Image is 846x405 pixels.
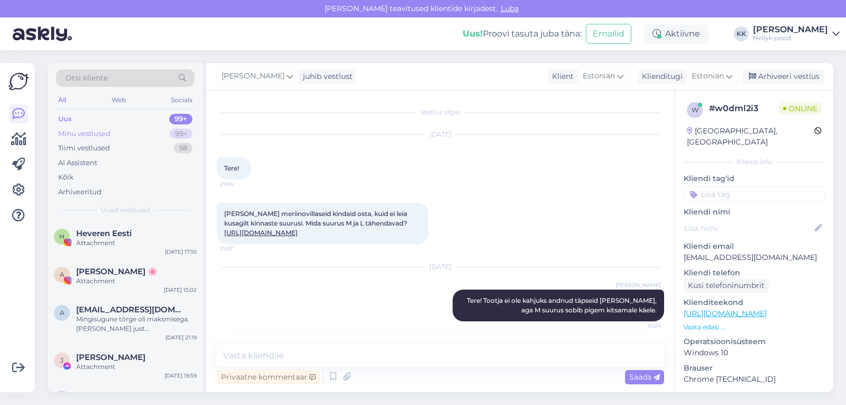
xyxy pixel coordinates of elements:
div: Uus [58,114,72,124]
div: Socials [169,93,195,107]
div: Tiimi vestlused [58,143,110,154]
p: Kliendi telefon [684,267,825,278]
div: Klienditugi [638,71,683,82]
span: Heveren Eesti [76,229,132,238]
div: [DATE] 15:02 [164,286,197,294]
p: Kliendi email [684,241,825,252]
div: All [56,93,68,107]
p: Windows 10 [684,347,825,358]
span: A [60,271,65,278]
span: Online [779,103,822,114]
div: [DATE] [217,130,664,139]
div: [PERSON_NAME] [753,25,828,34]
div: [DATE] 21:19 [165,334,197,341]
div: 99+ [170,129,192,139]
span: H [59,232,65,240]
div: [DATE] 17:10 [165,248,197,256]
span: Jane Sõna [76,353,145,362]
span: J [60,356,63,364]
span: Luba [498,4,522,13]
div: Attachment [76,362,197,372]
span: 21:06 [220,180,260,188]
span: Estonian [692,70,724,82]
div: Hellyk pood [753,34,828,42]
div: 99+ [169,114,192,124]
span: annamariataidla@gmail.com [76,305,186,314]
input: Lisa tag [684,186,825,202]
img: Askly Logo [8,71,29,92]
p: Klienditeekond [684,297,825,308]
div: Kliendi info [684,157,825,167]
span: [PERSON_NAME] meriinovillaseid kindaid osta, kuid ei leia kusagilt kinnaste suurusi. Mida suurus ... [224,210,409,237]
span: w [692,106,698,114]
div: Arhiveeritud [58,187,102,197]
div: Kõik [58,172,73,183]
div: Arhiveeri vestlus [742,69,824,84]
span: Saada [629,372,660,382]
p: Vaata edasi ... [684,322,825,332]
div: [DATE] [217,262,664,272]
p: Chrome [TECHNICAL_ID] [684,374,825,385]
div: [GEOGRAPHIC_DATA], [GEOGRAPHIC_DATA] [687,125,814,148]
span: Estonian [583,70,615,82]
div: Minu vestlused [58,129,111,139]
span: [PERSON_NAME] [615,281,661,289]
p: Brauser [684,363,825,374]
div: Attachment [76,276,197,286]
input: Lisa nimi [684,222,813,234]
div: Küsi telefoninumbrit [684,278,769,293]
div: Attachment [76,238,197,248]
div: Mingisugune tõrge oli maksmisega. [PERSON_NAME] just [PERSON_NAME] teavitus, et makse läks kenast... [76,314,197,334]
div: Klient [548,71,574,82]
div: Privaatne kommentaar [217,370,320,384]
span: Tere! Tootja ei ole kahjuks andnud täpseid [PERSON_NAME], aga M suurus sobib pigem kitsamale käele. [467,296,658,314]
a: [URL][DOMAIN_NAME] [224,229,298,237]
div: # w0dml2i3 [709,102,779,115]
span: 10:25 [621,322,661,330]
div: KK [734,26,749,41]
div: AI Assistent [58,158,97,168]
div: Vestlus algas [217,107,664,117]
p: [EMAIL_ADDRESS][DOMAIN_NAME] [684,252,825,263]
div: [DATE] 19:59 [164,372,197,380]
span: [PERSON_NAME] [222,70,284,82]
span: a [60,309,65,317]
span: Lenna Schmidt [76,391,145,400]
p: Kliendi tag'id [684,173,825,184]
b: Uus! [463,29,483,39]
p: Operatsioonisüsteem [684,336,825,347]
a: [PERSON_NAME]Hellyk pood [753,25,840,42]
span: Otsi kliente [66,73,108,84]
p: Kliendi nimi [684,206,825,218]
button: Emailid [586,24,631,44]
span: 21:07 [220,245,260,253]
div: 58 [174,143,192,154]
div: Aktiivne [644,24,709,43]
a: [URL][DOMAIN_NAME] [684,309,767,318]
div: juhib vestlust [299,71,353,82]
span: Uued vestlused [101,205,150,215]
div: Web [109,93,128,107]
span: Andra 🌸 [76,267,158,276]
div: Proovi tasuta juba täna: [463,28,582,40]
span: Tere! [224,164,239,172]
